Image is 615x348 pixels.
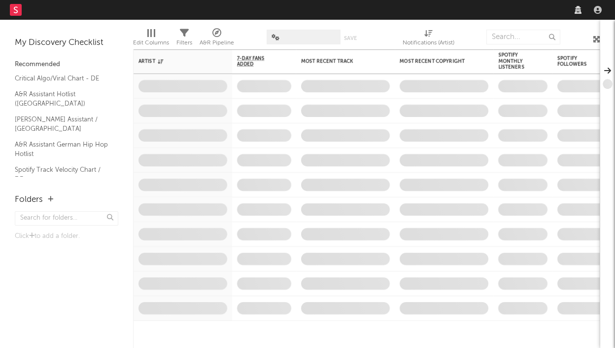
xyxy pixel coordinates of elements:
div: Filters [176,37,192,49]
div: Spotify Monthly Listeners [498,52,533,70]
div: A&R Pipeline [200,37,234,49]
a: Critical Algo/Viral Chart - DE [15,73,108,84]
div: Artist [138,58,212,64]
div: Folders [15,194,43,206]
div: Notifications (Artist) [403,25,454,53]
input: Search for folders... [15,211,118,226]
div: Click to add a folder. [15,231,118,242]
a: A&R Assistant Hotlist ([GEOGRAPHIC_DATA]) [15,89,108,109]
a: A&R Assistant German Hip Hop Hotlist [15,139,108,159]
a: Spotify Track Velocity Chart / DE [15,164,108,185]
div: Recommended [15,59,118,71]
div: Notifications (Artist) [403,37,454,49]
input: Search... [486,30,560,44]
div: Filters [176,25,192,53]
span: 7-Day Fans Added [237,55,276,67]
div: Edit Columns [133,37,169,49]
div: My Discovery Checklist [15,37,118,49]
div: Spotify Followers [557,55,592,67]
div: Most Recent Track [301,58,375,64]
a: [PERSON_NAME] Assistant / [GEOGRAPHIC_DATA] [15,114,108,134]
div: Most Recent Copyright [400,58,474,64]
div: A&R Pipeline [200,25,234,53]
div: Edit Columns [133,25,169,53]
button: Save [344,36,357,41]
